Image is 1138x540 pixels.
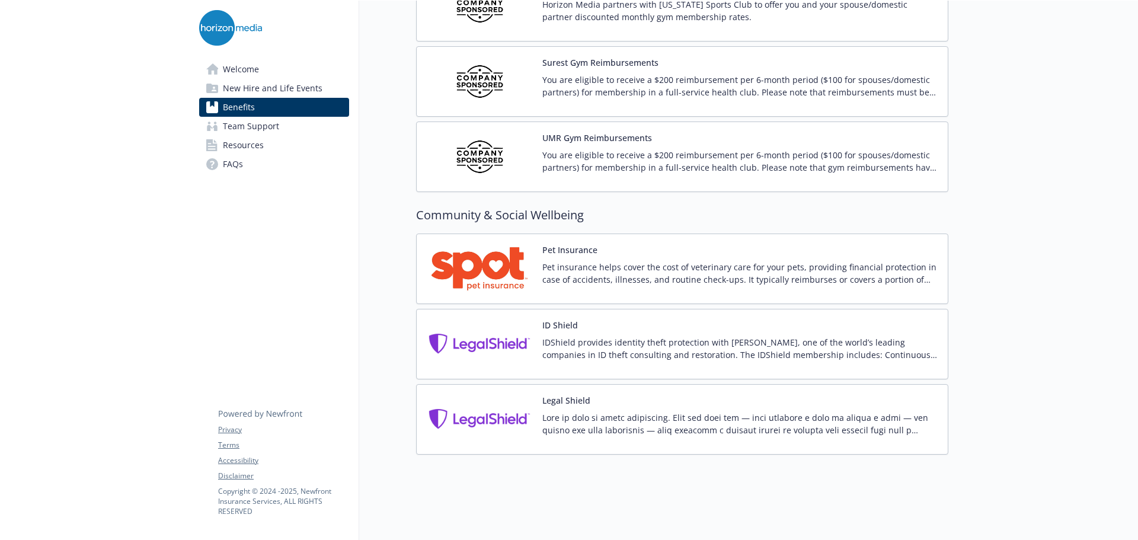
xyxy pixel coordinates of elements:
[218,455,349,466] a: Accessibility
[223,79,322,98] span: New Hire and Life Events
[542,56,658,69] button: Surest Gym Reimbursements
[223,60,259,79] span: Welcome
[542,244,597,256] button: Pet Insurance
[542,411,938,436] p: Lore ip dolo si ametc adipiscing. Elit sed doei tem — inci utlabore e dolo ma aliqua e admi — ven...
[199,155,349,174] a: FAQs
[199,136,349,155] a: Resources
[199,60,349,79] a: Welcome
[542,394,590,407] button: Legal Shield
[426,56,533,107] img: Company Sponsored carrier logo
[542,132,652,144] button: UMR Gym Reimbursements
[542,261,938,286] p: Pet insurance helps cover the cost of veterinary care for your pets, providing financial protecti...
[199,98,349,117] a: Benefits
[218,471,349,481] a: Disclaimer
[426,244,533,294] img: Spot Pet Insurance carrier logo
[416,206,948,224] h2: Community & Social Wellbeing
[223,98,255,117] span: Benefits
[542,149,938,174] p: You are eligible to receive a $200 reimbursement per 6-month period ($100 for spouses/domestic pa...
[218,486,349,516] p: Copyright © 2024 - 2025 , Newfront Insurance Services, ALL RIGHTS RESERVED
[223,136,264,155] span: Resources
[199,79,349,98] a: New Hire and Life Events
[426,394,533,445] img: Legal Shield carrier logo
[199,117,349,136] a: Team Support
[542,319,578,331] button: ID Shield
[218,424,349,435] a: Privacy
[542,74,938,98] p: You are eligible to receive a $200 reimbursement per 6-month period ($100 for spouses/domestic pa...
[223,117,279,136] span: Team Support
[223,155,243,174] span: FAQs
[542,336,938,361] p: IDShield provides identity theft protection with [PERSON_NAME], one of the world’s leading compan...
[426,319,533,369] img: Legal Shield carrier logo
[218,440,349,450] a: Terms
[426,132,533,182] img: Company Sponsored carrier logo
